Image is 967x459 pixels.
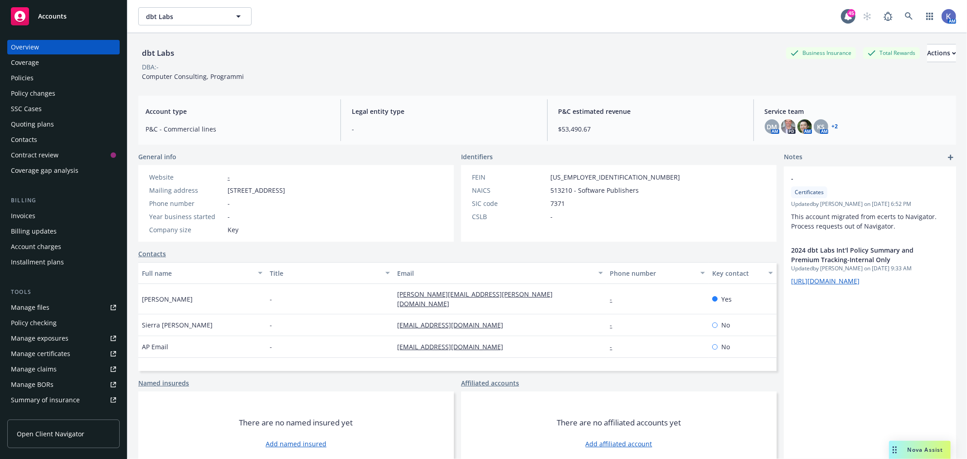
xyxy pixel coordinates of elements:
div: Title [270,269,380,278]
span: [PERSON_NAME] [142,294,193,304]
div: Contract review [11,148,58,162]
div: Total Rewards [863,47,920,59]
div: Overview [11,40,39,54]
button: Phone number [607,262,709,284]
div: Email [397,269,593,278]
button: Key contact [709,262,777,284]
a: Installment plans [7,255,120,269]
div: Manage certificates [11,347,70,361]
div: Key contact [712,269,763,278]
div: Year business started [149,212,224,221]
div: CSLB [472,212,547,221]
a: Policies [7,71,120,85]
span: DM [767,122,777,132]
button: Nova Assist [889,441,951,459]
div: SSC Cases [11,102,42,116]
span: Legal entity type [352,107,536,116]
span: 513210 - Software Publishers [550,186,639,195]
span: KS [817,122,825,132]
span: Service team [765,107,949,116]
span: Sierra [PERSON_NAME] [142,320,213,330]
span: [US_EMPLOYER_IDENTIFICATION_NUMBER] [550,172,680,182]
span: dbt Labs [146,12,224,21]
div: Policy checking [11,316,57,330]
div: SIC code [472,199,547,208]
div: dbt Labs [138,47,178,59]
div: Manage claims [11,362,57,376]
span: Open Client Navigator [17,429,84,439]
a: Quoting plans [7,117,120,132]
span: Identifiers [461,152,493,161]
a: Add named insured [266,439,326,449]
a: Overview [7,40,120,54]
span: General info [138,152,176,161]
div: Mailing address [149,186,224,195]
a: Add affiliated account [586,439,652,449]
div: Billing updates [11,224,57,239]
a: Account charges [7,239,120,254]
a: Summary of insurance [7,393,120,407]
span: - [791,174,925,183]
span: - [228,199,230,208]
a: [PERSON_NAME][EMAIL_ADDRESS][PERSON_NAME][DOMAIN_NAME] [397,290,553,308]
span: Accounts [38,13,67,20]
div: Billing [7,196,120,205]
div: Contacts [11,132,37,147]
a: Start snowing [858,7,876,25]
span: Certificates [795,188,824,196]
div: Drag to move [889,441,900,459]
a: SSC Cases [7,102,120,116]
span: - [270,342,272,352]
div: Full name [142,269,253,278]
span: There are no named insured yet [239,417,353,428]
button: Actions [927,44,956,62]
div: Installment plans [11,255,64,269]
div: Manage files [11,300,49,315]
span: Updated by [PERSON_NAME] on [DATE] 9:33 AM [791,264,949,273]
a: +2 [832,124,838,129]
span: - [270,294,272,304]
a: Manage files [7,300,120,315]
a: Contract review [7,148,120,162]
a: Affiliated accounts [461,378,519,388]
span: - [352,124,536,134]
a: Billing updates [7,224,120,239]
div: Invoices [11,209,35,223]
div: Quoting plans [11,117,54,132]
span: Computer Consulting, Programmi [142,72,244,81]
a: Manage exposures [7,331,120,346]
span: $53,490.67 [559,124,743,134]
a: [URL][DOMAIN_NAME] [791,277,860,285]
span: 7371 [550,199,565,208]
div: Phone number [149,199,224,208]
div: 45 [847,9,855,17]
a: [EMAIL_ADDRESS][DOMAIN_NAME] [397,342,510,351]
span: Updated by [PERSON_NAME] on [DATE] 6:52 PM [791,200,949,208]
a: Manage claims [7,362,120,376]
span: Notes [784,152,802,163]
img: photo [942,9,956,24]
a: - [610,295,620,303]
a: add [945,152,956,163]
div: Coverage gap analysis [11,163,78,178]
img: photo [797,119,812,134]
span: This account migrated from ecerts to Navigator. Process requests out of Navigator. [791,212,938,230]
div: FEIN [472,172,547,182]
a: Policy checking [7,316,120,330]
span: Account type [146,107,330,116]
button: Title [266,262,394,284]
a: Manage BORs [7,377,120,392]
a: Coverage gap analysis [7,163,120,178]
span: P&C estimated revenue [559,107,743,116]
div: Coverage [11,55,39,70]
span: P&C - Commercial lines [146,124,330,134]
div: Phone number [610,269,695,278]
div: Manage BORs [11,377,53,392]
span: - [270,320,272,330]
a: Switch app [921,7,939,25]
div: Tools [7,288,120,297]
div: Manage exposures [11,331,68,346]
img: photo [781,119,796,134]
div: DBA: - [142,62,159,72]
